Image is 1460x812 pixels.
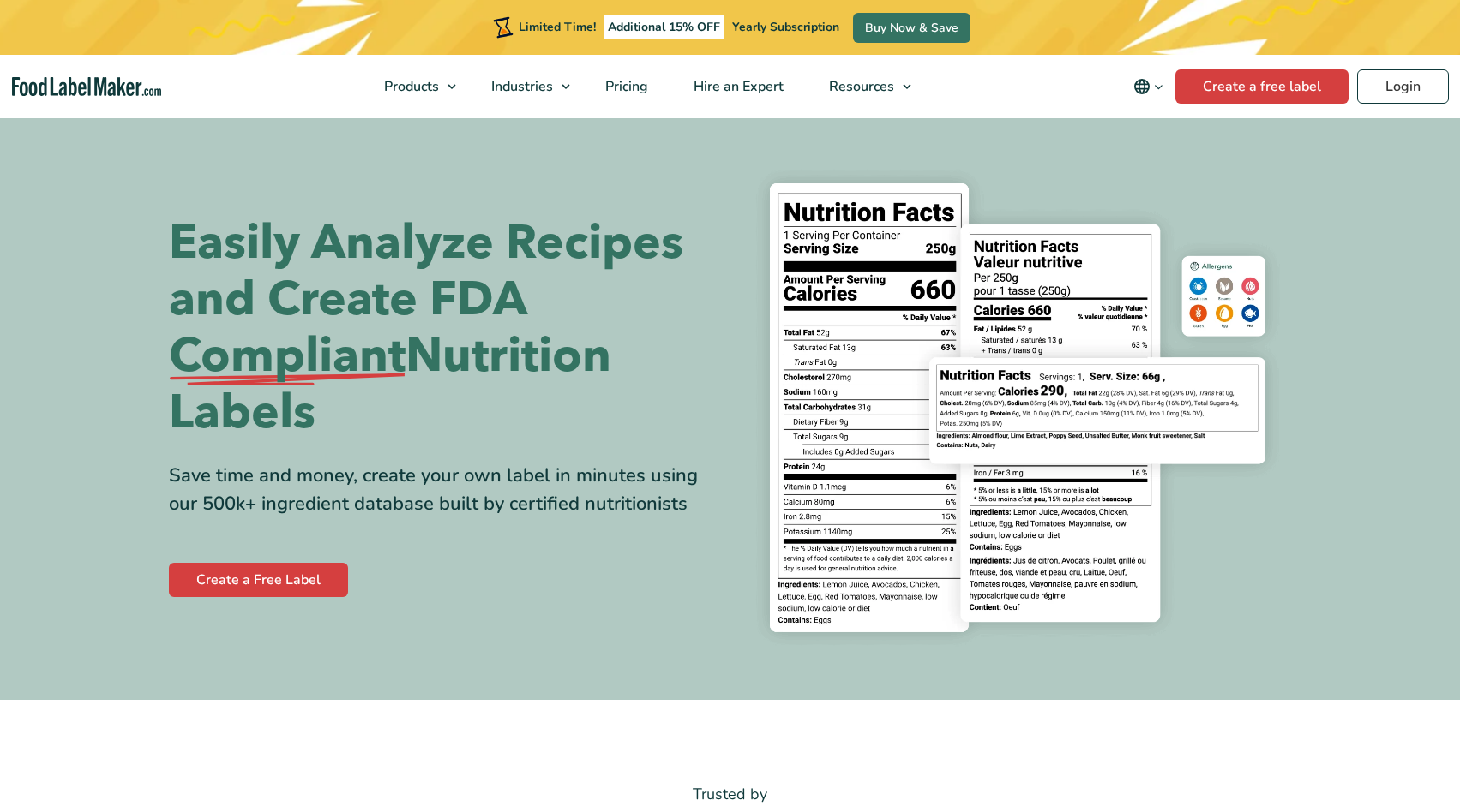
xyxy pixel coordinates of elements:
[169,462,718,518] div: Save time and money, create your own label in minutes using our 500k+ ingredient database built b...
[604,15,724,39] span: Additional 15% OFF
[169,782,1292,807] p: Trusted by
[671,55,802,118] a: Hire an Expert
[379,77,441,96] span: Products
[1175,69,1349,104] a: Create a free label
[362,55,465,118] a: Products
[469,55,579,118] a: Industries
[169,328,406,385] span: Compliant
[486,77,555,96] span: Industries
[807,55,920,118] a: Resources
[688,77,785,96] span: Hire an Expert
[169,215,718,441] h1: Easily Analyze Recipes and Create FDA Nutrition Labels
[169,563,348,597] a: Create a Free Label
[1121,69,1175,104] button: Change language
[12,77,161,97] a: Food Label Maker homepage
[853,13,970,43] a: Buy Now & Save
[519,19,596,35] span: Limited Time!
[824,77,896,96] span: Resources
[1357,69,1449,104] a: Login
[732,19,839,35] span: Yearly Subscription
[583,55,667,118] a: Pricing
[600,77,650,96] span: Pricing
